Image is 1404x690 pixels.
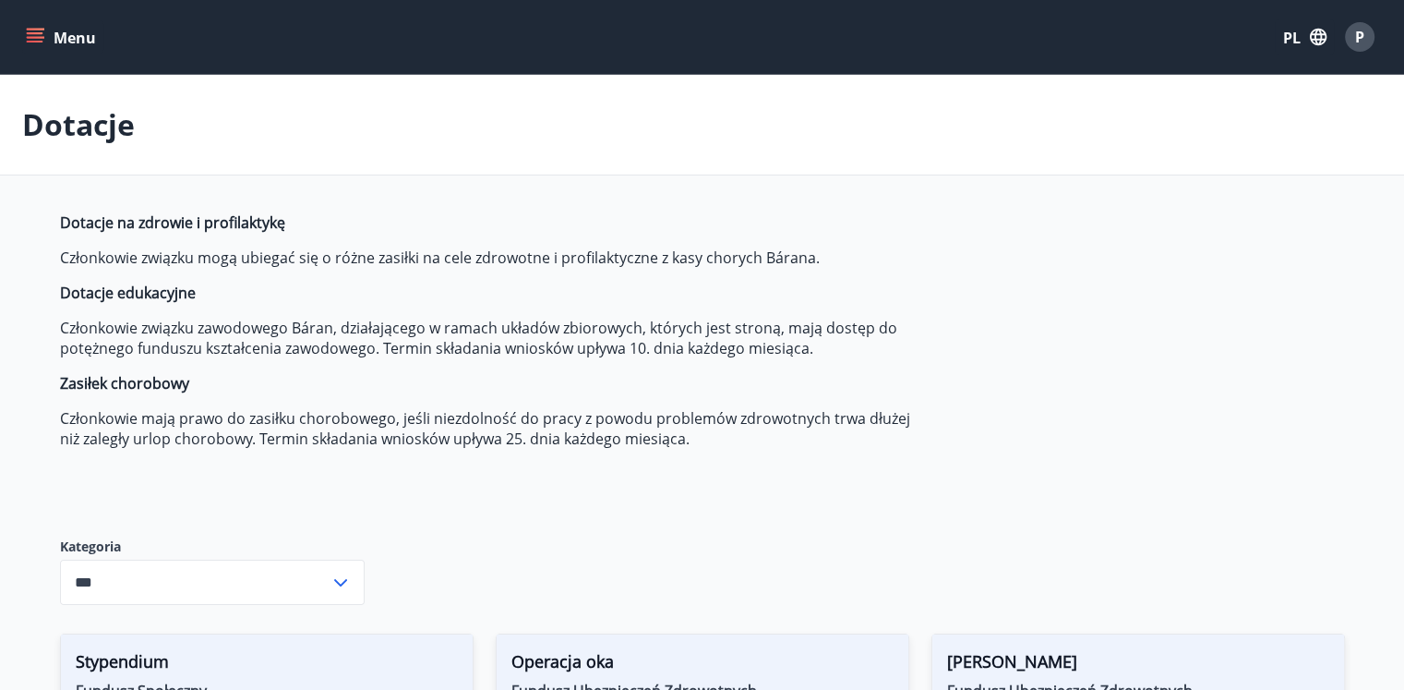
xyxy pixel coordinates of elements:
[60,318,897,358] font: Członkowie związku zawodowego Báran, działającego w ramach układów zbiorowych, których jest stron...
[60,373,189,393] font: Zasiłek chorobowy
[60,283,196,303] font: Dotacje edukacyjne
[22,20,103,54] button: menu
[1338,15,1382,59] button: P
[54,28,96,48] font: Menu
[60,248,820,268] font: Członkowie związku mogą ubiegać się o różne zasiłki na cele zdrowotne i profilaktyczne z kasy cho...
[947,650,1077,672] font: [PERSON_NAME]
[60,538,121,555] font: Kategoria
[511,650,614,672] font: Operacja oka
[1355,27,1364,47] font: P
[60,212,285,233] font: Dotacje na zdrowie i profilaktykę
[22,104,135,144] font: Dotacje
[60,408,910,449] font: Członkowie mają prawo do zasiłku chorobowego, jeśli niezdolność do pracy z powodu problemów zdrow...
[1283,28,1301,48] font: PL
[76,650,169,672] font: Stypendium
[1275,19,1334,54] button: PL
